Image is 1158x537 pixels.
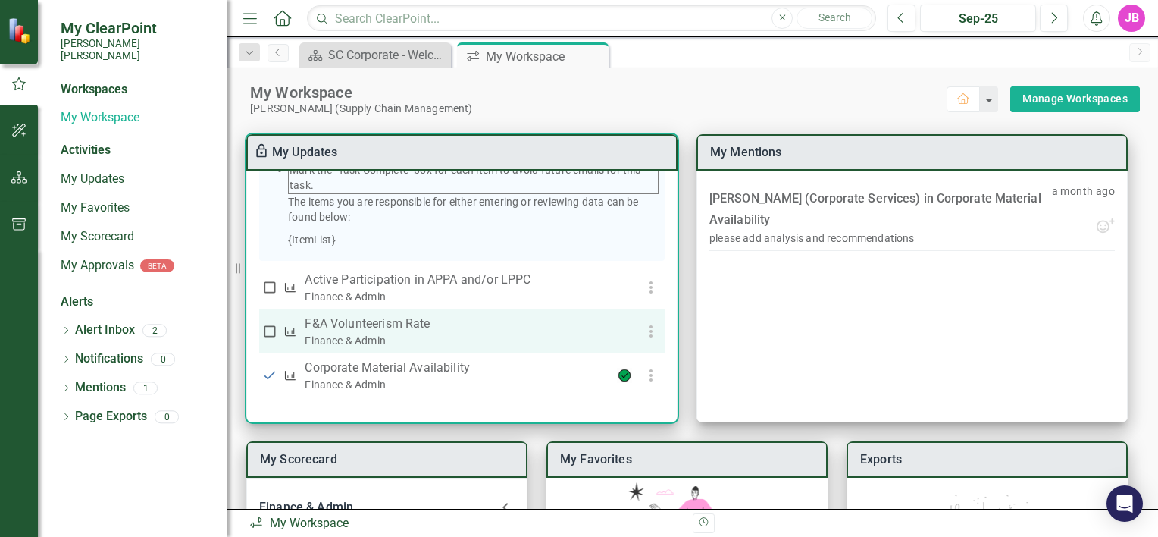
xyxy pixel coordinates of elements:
[61,199,212,217] a: My Favorites
[254,143,272,162] div: To enable drag & drop and resizing, please duplicate this workspace from “Manage Workspaces”
[305,333,599,348] div: Finance & Admin
[8,17,34,44] img: ClearPoint Strategy
[1106,485,1143,522] div: Open Intercom Messenger
[250,102,947,115] div: [PERSON_NAME] (Supply Chain Management)
[260,452,337,466] a: My Scorecard
[709,231,915,246] div: please add analysis and recommendations
[61,109,212,127] a: My Workspace
[303,46,447,64] a: SC Corporate - Welcome to ClearPoint
[151,353,175,366] div: 0
[61,37,212,62] small: [PERSON_NAME] [PERSON_NAME]
[61,81,127,99] div: Workspaces
[1010,86,1140,112] button: Manage Workspaces
[142,324,167,337] div: 2
[288,232,659,247] p: {ItemList}
[1052,184,1115,217] p: a month ago
[860,452,902,466] a: Exports
[250,83,947,102] div: My Workspace
[305,377,599,392] div: Finance & Admin
[61,228,212,246] a: My Scorecard
[247,491,527,524] div: Finance & Admin
[305,315,599,333] p: F&A Volunteerism Rate
[920,5,1036,32] button: Sep-25
[305,359,599,377] p: Corporate Material Availability
[272,145,338,159] a: My Updates
[75,322,135,339] a: Alert Inbox
[305,289,599,304] div: Finance & Admin
[328,46,447,64] div: SC Corporate - Welcome to ClearPoint
[75,350,143,368] a: Notifications
[307,5,876,32] input: Search ClearPoint...
[710,145,782,159] a: My Mentions
[61,257,134,275] a: My Approvals
[288,194,659,225] p: The items you are responsible for either entering or reviewing data can be found below:
[133,382,158,394] div: 1
[486,47,605,66] div: My Workspace
[797,8,872,29] button: Search
[259,497,496,518] div: Finance & Admin
[560,452,632,466] a: My Favorites
[61,171,212,188] a: My Updates
[1118,5,1145,32] button: JB
[155,410,179,423] div: 0
[925,10,1031,28] div: Sep-25
[75,379,126,397] a: Mentions
[61,294,212,311] div: Alerts
[75,408,147,426] a: Page Exports
[818,11,851,24] span: Search
[709,188,1052,231] div: [PERSON_NAME] (Corporate Services) in
[289,162,657,193] li: Mark the "Task Complete" box for each item to avoid future emails for this task.
[305,271,599,289] p: Active Participation in APPA and/or LPPC
[1010,86,1140,112] div: split button
[140,259,174,272] div: BETA
[61,142,212,159] div: Activities
[249,515,681,532] div: My Workspace
[1022,89,1128,108] a: Manage Workspaces
[61,19,212,37] span: My ClearPoint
